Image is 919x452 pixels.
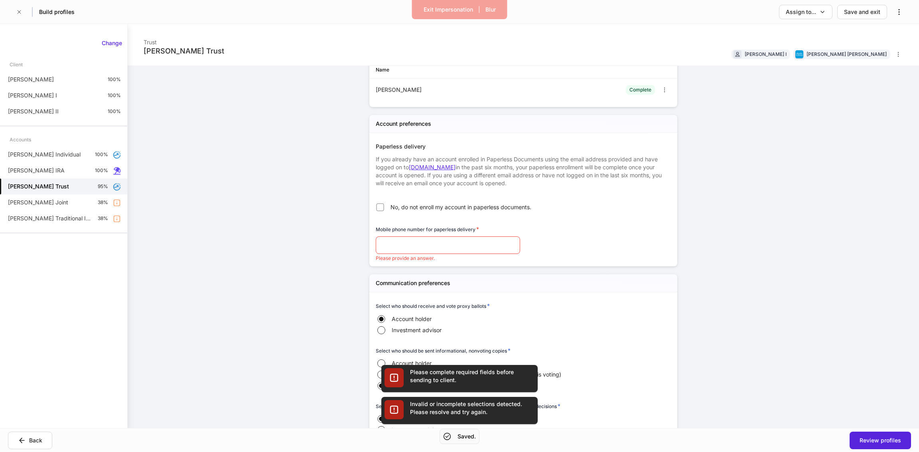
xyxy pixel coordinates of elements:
div: Blur [485,6,496,14]
h5: Saved. [458,432,476,440]
div: Exit Impersonation [424,6,473,14]
div: Invalid or incomplete selections detected. Please resolve and try again. [410,400,530,416]
button: Blur [480,3,501,16]
div: Please complete required fields before sending to client. [410,368,530,384]
button: Exit Impersonation [418,3,478,16]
